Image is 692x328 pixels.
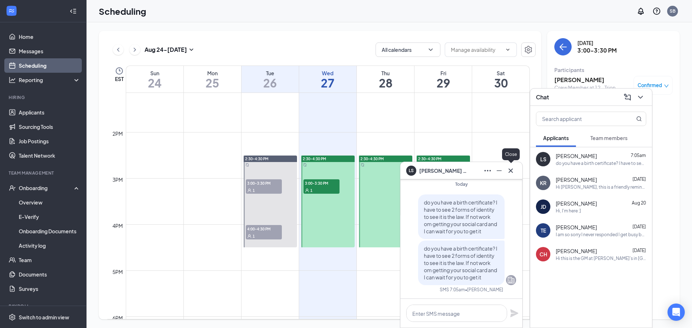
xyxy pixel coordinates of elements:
[115,75,124,82] span: EST
[310,188,312,193] span: 1
[577,39,617,46] div: [DATE]
[541,203,546,210] div: JD
[360,156,384,161] span: 2:30-4:30 PM
[427,46,434,53] svg: ChevronDown
[424,245,497,280] span: do you have a birth certificate? I have to see 2 forms of identity to see it is the law. If not w...
[113,44,124,55] button: ChevronLeft
[303,156,326,161] span: 2:30-4:30 PM
[361,163,364,167] svg: Sync
[115,45,122,54] svg: ChevronLeft
[554,76,616,84] h3: [PERSON_NAME]
[554,66,673,73] div: Participants
[245,156,269,161] span: 2:30-4:30 PM
[303,179,340,187] span: 3:00-3:30 PM
[451,46,502,54] input: Manage availability
[554,84,616,91] div: Crew Member at 12 - Trion
[652,7,661,15] svg: QuestionInfo
[424,199,497,234] span: do you have a birth certificate? I have to see 2 forms of identity to see it is the law. If not w...
[184,69,241,77] div: Mon
[9,184,16,192] svg: UserCheck
[633,248,646,253] span: [DATE]
[111,130,124,138] div: 2pm
[184,66,241,93] a: August 25, 2025
[9,76,16,84] svg: Analysis
[19,224,80,238] a: Onboarding Documents
[556,224,597,231] span: [PERSON_NAME]
[19,105,80,120] a: Applicants
[638,82,662,89] span: Confirmed
[19,76,81,84] div: Reporting
[419,167,470,175] span: [PERSON_NAME] Sharp
[556,232,646,238] div: I am so sorry I never responded I get busy but yes I am
[556,152,597,159] span: [PERSON_NAME]
[472,66,529,93] a: August 30, 2025
[556,247,597,255] span: [PERSON_NAME]
[19,282,80,296] a: Surveys
[540,251,547,258] div: CH
[299,66,356,93] a: August 27, 2025
[70,8,77,15] svg: Collapse
[633,224,646,229] span: [DATE]
[521,42,536,57] a: Settings
[590,135,627,141] span: Team members
[19,314,69,321] div: Switch to admin view
[465,287,503,293] span: • [PERSON_NAME]
[556,200,597,207] span: [PERSON_NAME]
[303,163,307,167] svg: Sync
[145,46,187,54] h3: Aug 24 - [DATE]
[19,120,80,134] a: Sourcing Tools
[111,268,124,276] div: 5pm
[633,176,646,182] span: [DATE]
[622,91,633,103] button: ComposeMessage
[556,255,646,261] div: Hi this is the GM at [PERSON_NAME]'s in [GEOGRAPHIC_DATA] GA are you still in need of a job?
[19,238,80,253] a: Activity log
[299,77,356,89] h1: 27
[667,304,685,321] div: Open Intercom Messenger
[9,94,79,100] div: Hiring
[414,66,472,93] a: August 29, 2025
[631,153,646,158] span: 7:05am
[8,7,15,14] svg: WorkstreamLogo
[357,69,414,77] div: Thu
[9,303,79,309] div: Payroll
[376,42,440,57] button: All calendarsChevronDown
[559,42,567,51] svg: ArrowLeft
[664,84,669,89] span: down
[19,253,80,267] a: Team
[126,66,183,93] a: August 24, 2025
[536,93,549,101] h3: Chat
[357,66,414,93] a: August 28, 2025
[636,116,642,122] svg: MagnifyingGlass
[19,58,80,73] a: Scheduling
[115,67,124,75] svg: Clock
[541,227,546,234] div: TE
[556,208,581,214] div: Hi, I'm here :]
[19,30,80,44] a: Home
[472,77,529,89] h1: 30
[111,222,124,230] div: 4pm
[577,46,617,54] h3: 3:00-3:30 PM
[19,195,80,210] a: Overview
[556,160,646,166] div: do you have a birth certificate? I have to see 2 forms of identity to see it is the law. If not w...
[418,156,442,161] span: 2:30-4:30 PM
[556,184,646,190] div: Hi [PERSON_NAME], this is a friendly reminder. Please select a meeting time slot for your Crew Me...
[502,148,520,160] div: Close
[483,166,492,175] svg: Ellipses
[9,314,16,321] svg: Settings
[247,188,252,193] svg: User
[554,38,572,55] button: back-button
[635,91,646,103] button: ChevronDown
[556,176,597,183] span: [PERSON_NAME]
[19,148,80,163] a: Talent Network
[184,77,241,89] h1: 25
[241,77,299,89] h1: 26
[99,5,146,17] h1: Scheduling
[246,179,282,187] span: 3:00-3:30 PM
[111,314,124,322] div: 6pm
[305,188,309,193] svg: User
[636,7,645,15] svg: Notifications
[632,200,646,206] span: Aug 20
[506,166,515,175] svg: Cross
[414,69,472,77] div: Fri
[126,69,183,77] div: Sun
